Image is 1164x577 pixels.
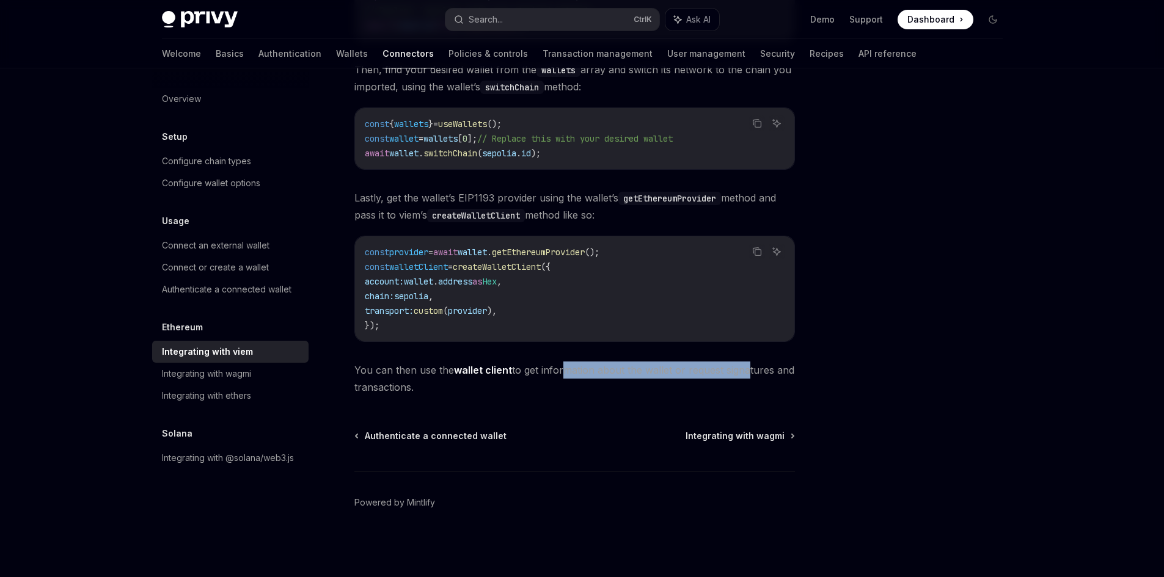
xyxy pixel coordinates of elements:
a: Connect or create a wallet [152,256,309,278]
span: . [516,148,521,159]
a: Wallets [336,39,368,68]
strong: wallet client [454,364,512,376]
span: ); [531,148,541,159]
span: as [472,276,482,287]
button: Copy the contents from the code block [749,244,765,259]
span: Ctrl K [634,15,652,24]
span: (); [487,118,502,129]
span: useWallets [438,118,487,129]
span: const [365,247,389,258]
span: address [438,276,472,287]
code: wallets [536,64,580,77]
a: Authenticate a connected wallet [152,278,309,300]
span: ), [487,305,497,316]
span: switchChain [423,148,477,159]
span: wallet [389,148,419,159]
span: . [487,247,492,258]
a: User management [667,39,745,68]
div: Connect or create a wallet [162,260,269,275]
span: ({ [541,261,551,272]
a: Configure chain types [152,150,309,172]
span: ( [443,305,448,316]
div: Configure chain types [162,154,251,169]
div: Overview [162,92,201,106]
a: Integrating with ethers [152,385,309,407]
span: { [389,118,394,129]
a: API reference [858,39,917,68]
span: const [365,133,389,144]
a: Authenticate a connected wallet [356,430,507,442]
span: id [521,148,531,159]
span: provider [448,305,487,316]
h5: Usage [162,214,189,228]
div: Search... [469,12,503,27]
span: wallets [423,133,458,144]
span: Lastly, get the wallet’s EIP1193 provider using the wallet’s method and pass it to viem’s method ... [354,189,795,223]
span: const [365,118,389,129]
span: const [365,261,389,272]
span: (); [585,247,599,258]
span: provider [389,247,428,258]
a: Policies & controls [448,39,528,68]
span: , [428,291,433,302]
a: Connectors [383,39,434,68]
button: Toggle dark mode [983,10,1003,29]
span: // Replace this with your desired wallet [477,133,673,144]
a: Basics [216,39,244,68]
div: Integrating with wagmi [162,366,251,381]
span: . [419,148,423,159]
h5: Solana [162,426,192,441]
span: Hex [482,276,497,287]
span: createWalletClient [453,261,541,272]
span: getEthereumProvider [492,247,585,258]
span: Integrating with wagmi [686,430,785,442]
span: chain: [365,291,394,302]
a: Demo [810,13,835,26]
a: Integrating with @solana/web3.js [152,447,309,469]
a: Integrating with viem [152,341,309,363]
button: Ask AI [665,9,719,31]
span: = [419,133,423,144]
span: You can then use the to get information about the wallet or request signatures and transactions. [354,361,795,396]
code: getEthereumProvider [618,192,721,205]
a: Security [760,39,795,68]
span: wallet [404,276,433,287]
a: Recipes [810,39,844,68]
span: ( [477,148,482,159]
code: createWalletClient [427,209,525,222]
a: Welcome [162,39,201,68]
a: Integrating with wagmi [686,430,794,442]
button: Copy the contents from the code block [749,115,765,131]
a: Configure wallet options [152,172,309,194]
div: Connect an external wallet [162,238,269,253]
code: switchChain [480,81,544,94]
span: 0 [463,133,467,144]
span: sepolia [394,291,428,302]
span: = [448,261,453,272]
a: Powered by Mintlify [354,496,435,509]
span: wallets [394,118,428,129]
a: wallet client [454,364,512,377]
span: custom [414,305,443,316]
span: = [428,247,433,258]
a: Support [849,13,883,26]
a: Transaction management [543,39,653,68]
div: Integrating with viem [162,344,253,359]
h5: Ethereum [162,320,203,335]
span: await [365,148,389,159]
span: await [433,247,458,258]
span: sepolia [482,148,516,159]
span: ]; [467,133,477,144]
span: walletClient [389,261,448,272]
button: Ask AI [769,115,785,131]
h5: Setup [162,129,188,144]
span: }); [365,320,379,331]
span: transport: [365,305,414,316]
div: Integrating with ethers [162,388,251,403]
a: Integrating with wagmi [152,363,309,385]
button: Search...CtrlK [445,9,659,31]
span: } [428,118,433,129]
span: Authenticate a connected wallet [365,430,507,442]
span: account: [365,276,404,287]
span: = [433,118,438,129]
